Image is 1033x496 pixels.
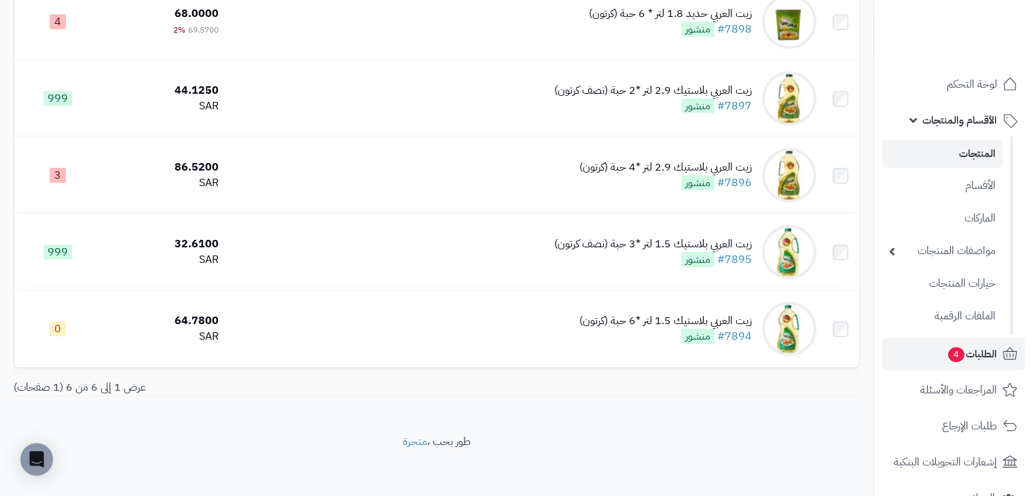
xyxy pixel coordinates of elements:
[920,380,997,400] span: المراجعات والأسئلة
[717,328,752,344] a: #7894
[762,302,816,356] img: زيت العربي بلاستيك 1.5 لتر *6 حبة (كرتون)
[717,98,752,114] a: #7897
[882,446,1025,478] a: إشعارات التحويلات البنكية
[188,24,219,36] span: 69.5700
[882,374,1025,406] a: المراجعات والأسئلة
[882,204,1002,233] a: الماركات
[20,443,53,476] div: Open Intercom Messenger
[106,83,219,99] div: 44.1250
[106,99,219,114] div: SAR
[882,338,1025,370] a: الطلبات4
[717,251,752,268] a: #7895
[882,236,1002,266] a: مواصفات المنتجات
[681,99,714,113] span: منشور
[681,329,714,344] span: منشور
[681,252,714,267] span: منشور
[947,347,965,363] span: 4
[106,313,219,329] div: 64.7800
[947,75,997,94] span: لوحة التحكم
[106,329,219,344] div: SAR
[942,417,997,436] span: طلبات الإرجاع
[173,24,185,36] span: 2%
[922,111,997,130] span: الأقسام والمنتجات
[882,171,1002,200] a: الأقسام
[947,344,997,364] span: الطلبات
[882,410,1025,442] a: طلبات الإرجاع
[717,175,752,191] a: #7896
[894,453,997,472] span: إشعارات التحويلات البنكية
[589,6,752,22] div: زيت العربي حديد 1.8 لتر * 6 حبة (كرتون)
[554,83,752,99] div: زيت العربي بلاستيك 2.9 لتر *2 حبة (نصف كرتون)
[762,225,816,279] img: زيت العربي بلاستيك 1.5 لتر *3 حبة (نصف كرتون)
[106,252,219,268] div: SAR
[681,22,714,37] span: منشور
[941,15,1020,43] img: logo-2.png
[762,71,816,126] img: زيت العربي بلاستيك 2.9 لتر *2 حبة (نصف كرتون)
[106,236,219,252] div: 32.6100
[762,148,816,202] img: زيت العربي بلاستيك 2.9 لتر *4 حبة (كرتون)
[554,236,752,252] div: زيت العربي بلاستيك 1.5 لتر *3 حبة (نصف كرتون)
[579,160,752,175] div: زيت العربي بلاستيك 2.9 لتر *4 حبة (كرتون)
[175,5,219,22] span: 68.0000
[50,321,66,336] span: 0
[403,433,427,450] a: متجرة
[882,68,1025,101] a: لوحة التحكم
[579,313,752,329] div: زيت العربي بلاستيك 1.5 لتر *6 حبة (كرتون)
[882,269,1002,298] a: خيارات المنتجات
[717,21,752,37] a: #7898
[50,14,66,29] span: 4
[43,245,72,260] span: 999
[3,380,437,395] div: عرض 1 إلى 6 من 6 (1 صفحات)
[106,175,219,191] div: SAR
[106,160,219,175] div: 86.5200
[50,168,66,183] span: 3
[882,140,1002,168] a: المنتجات
[43,91,72,106] span: 999
[882,302,1002,331] a: الملفات الرقمية
[681,175,714,190] span: منشور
